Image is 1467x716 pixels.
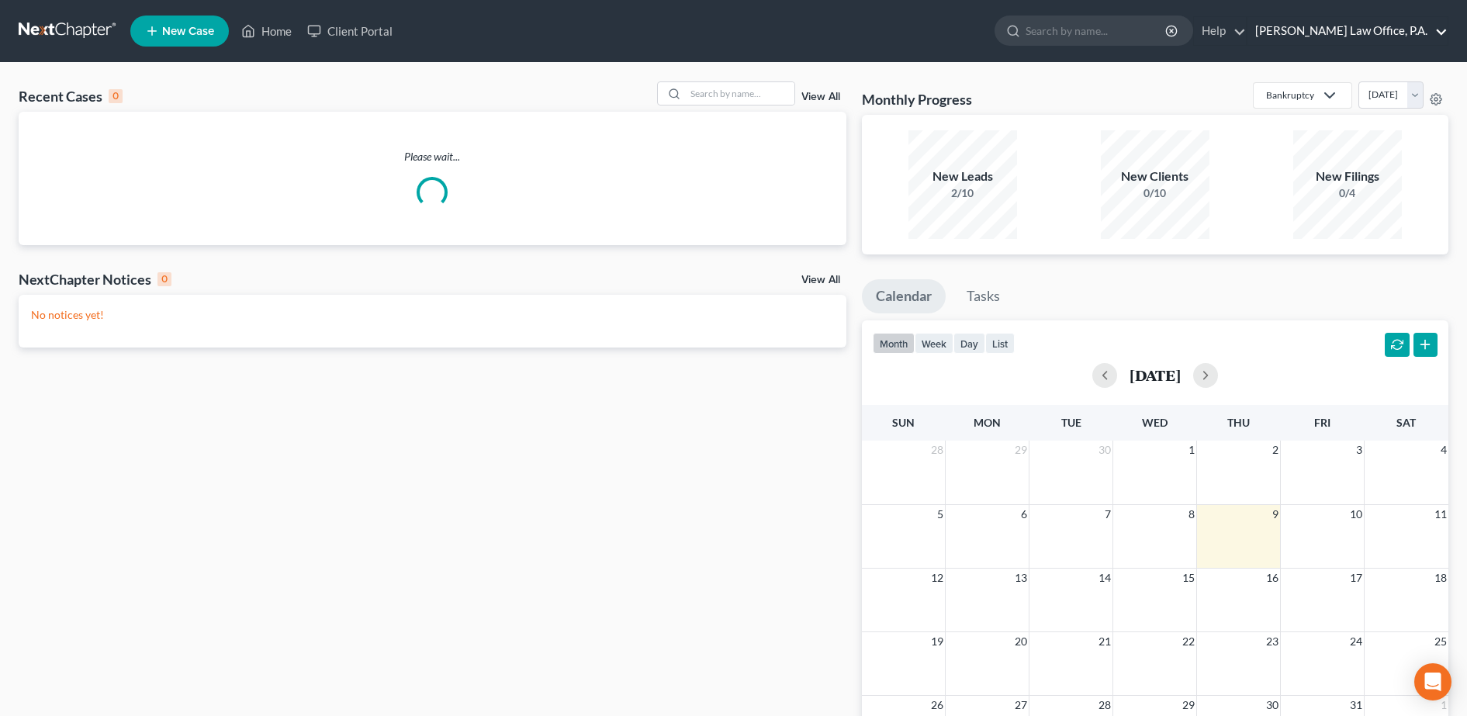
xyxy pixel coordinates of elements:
span: 12 [929,569,945,587]
span: 20 [1013,632,1029,651]
span: 9 [1271,505,1280,524]
span: Sun [892,416,915,429]
button: week [915,333,953,354]
span: 23 [1265,632,1280,651]
a: Tasks [953,279,1014,313]
span: 1 [1439,696,1448,714]
p: Please wait... [19,149,846,164]
a: Help [1194,17,1246,45]
span: 7 [1103,505,1112,524]
span: 14 [1097,569,1112,587]
div: Bankruptcy [1266,88,1314,102]
span: 18 [1433,569,1448,587]
span: 26 [929,696,945,714]
div: Open Intercom Messenger [1414,663,1451,700]
span: Wed [1142,416,1168,429]
span: 17 [1348,569,1364,587]
span: 8 [1187,505,1196,524]
h2: [DATE] [1130,367,1181,383]
div: New Clients [1101,168,1209,185]
input: Search by name... [1026,16,1168,45]
span: 19 [929,632,945,651]
input: Search by name... [686,82,794,105]
div: 0/10 [1101,185,1209,201]
div: 0 [157,272,171,286]
span: 15 [1181,569,1196,587]
span: Sat [1396,416,1416,429]
span: Tue [1061,416,1081,429]
span: 30 [1097,441,1112,459]
span: 28 [1097,696,1112,714]
span: New Case [162,26,214,37]
span: 4 [1439,441,1448,459]
span: Thu [1227,416,1250,429]
p: No notices yet! [31,307,834,323]
div: NextChapter Notices [19,270,171,289]
a: View All [801,92,840,102]
a: Calendar [862,279,946,313]
span: 6 [1019,505,1029,524]
div: New Filings [1293,168,1402,185]
span: 13 [1013,569,1029,587]
span: 28 [929,441,945,459]
span: 30 [1265,696,1280,714]
button: day [953,333,985,354]
span: 31 [1348,696,1364,714]
span: 21 [1097,632,1112,651]
div: New Leads [908,168,1017,185]
div: 2/10 [908,185,1017,201]
button: list [985,333,1015,354]
h3: Monthly Progress [862,90,972,109]
span: 10 [1348,505,1364,524]
span: Fri [1314,416,1330,429]
a: [PERSON_NAME] Law Office, P.A. [1247,17,1448,45]
span: 25 [1433,632,1448,651]
span: 1 [1187,441,1196,459]
span: 11 [1433,505,1448,524]
span: 2 [1271,441,1280,459]
span: 27 [1013,696,1029,714]
span: 5 [936,505,945,524]
span: 29 [1013,441,1029,459]
a: Home [234,17,299,45]
span: 24 [1348,632,1364,651]
div: 0 [109,89,123,103]
span: 29 [1181,696,1196,714]
span: 3 [1355,441,1364,459]
span: 22 [1181,632,1196,651]
span: Mon [974,416,1001,429]
div: Recent Cases [19,87,123,105]
div: 0/4 [1293,185,1402,201]
span: 16 [1265,569,1280,587]
a: Client Portal [299,17,400,45]
a: View All [801,275,840,285]
button: month [873,333,915,354]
